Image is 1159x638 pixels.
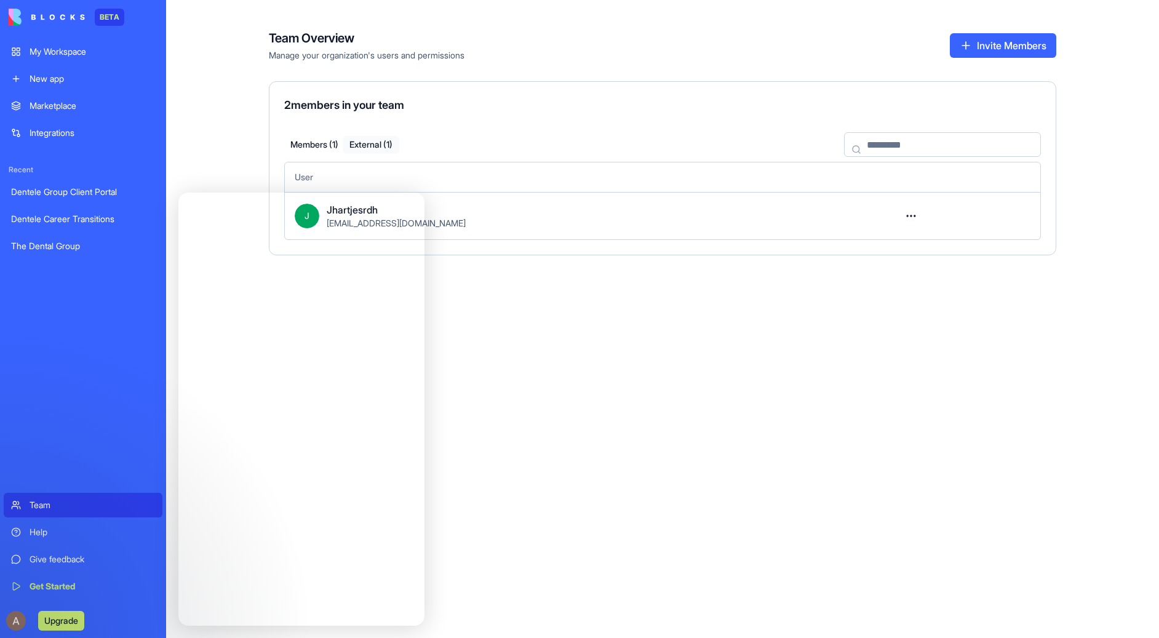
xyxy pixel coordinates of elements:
span: Manage your organization's users and permissions [269,49,464,62]
div: BETA [95,9,124,26]
a: Dentele Group Client Portal [4,180,162,204]
h4: Team Overview [269,30,464,47]
th: User [285,162,889,192]
div: Dentele Group Client Portal [11,186,155,198]
div: Integrations [30,127,155,139]
button: Upgrade [38,611,84,631]
a: Dentele Career Transitions [4,207,162,231]
a: Give feedback [4,547,162,572]
a: Get Started [4,574,162,599]
a: Integrations [4,121,162,145]
div: Team [30,499,155,511]
a: My Workspace [4,39,162,64]
img: ACg8ocJV6D3_6rN2XWQ9gC4Su6cEn1tsy63u5_3HgxpMOOOGh7gtYg=s96-c [6,611,26,631]
span: Recent [4,165,162,175]
button: Invite Members [950,33,1056,58]
div: Help [30,526,155,538]
a: Team [4,493,162,517]
iframe: Intercom live chat [178,193,424,626]
a: Help [4,520,162,544]
div: Give feedback [30,553,155,565]
span: 2 members in your team [284,98,404,111]
a: Upgrade [38,614,84,626]
div: My Workspace [30,46,155,58]
a: Marketplace [4,94,162,118]
button: External ( 1 ) [343,136,399,154]
div: The Dental Group [11,240,155,252]
div: Dentele Career Transitions [11,213,155,225]
div: New app [30,73,155,85]
a: BETA [9,9,124,26]
div: Get Started [30,580,155,592]
img: logo [9,9,85,26]
a: The Dental Group [4,234,162,258]
div: Marketplace [30,100,155,112]
button: Members ( 1 ) [286,136,343,154]
a: New app [4,66,162,91]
